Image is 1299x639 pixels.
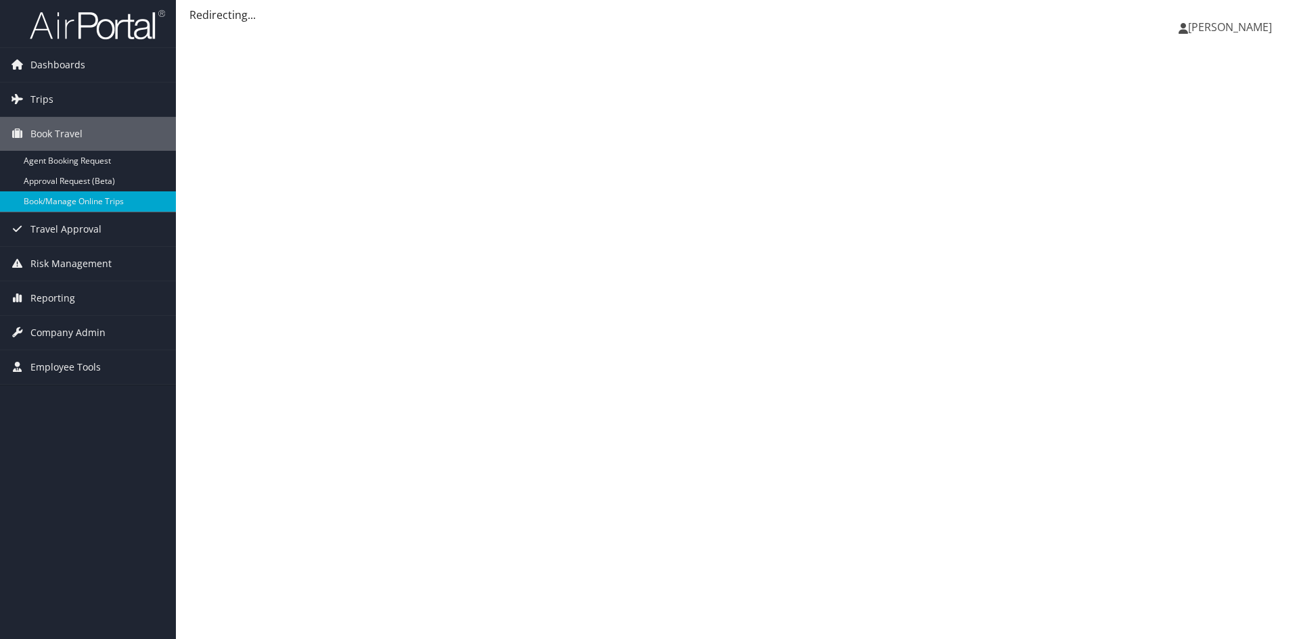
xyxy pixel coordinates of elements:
[30,350,101,384] span: Employee Tools
[30,82,53,116] span: Trips
[30,247,112,281] span: Risk Management
[30,316,106,350] span: Company Admin
[30,9,165,41] img: airportal-logo.png
[30,117,83,151] span: Book Travel
[1179,7,1285,47] a: [PERSON_NAME]
[30,212,101,246] span: Travel Approval
[189,7,1285,23] div: Redirecting...
[1188,20,1272,34] span: [PERSON_NAME]
[30,48,85,82] span: Dashboards
[30,281,75,315] span: Reporting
